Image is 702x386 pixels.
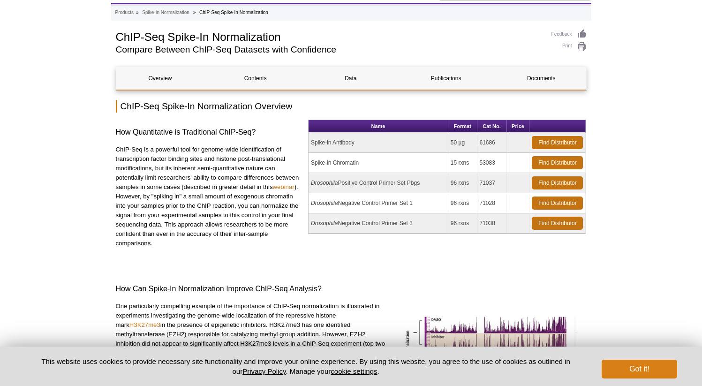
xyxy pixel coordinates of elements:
[507,120,530,133] th: Price
[532,136,583,149] a: Find Distributor
[116,29,542,43] h1: ChIP-Seq Spike-In Normalization
[532,176,583,189] a: Find Distributor
[116,45,542,54] h2: Compare Between ChIP-Seq Datasets with Confidence
[116,67,204,90] a: Overview
[142,8,189,17] a: Spike-In Normalization
[477,173,507,193] td: 71037
[551,42,587,52] a: Print
[309,120,448,133] th: Name
[477,153,507,173] td: 53083
[211,67,300,90] a: Contents
[311,200,338,206] i: Drosophila
[116,100,587,113] h2: ChIP-Seq Spike-In Normalization Overview
[136,10,139,15] li: »
[309,133,448,153] td: Spike-in Antibody
[25,356,587,376] p: This website uses cookies to provide necessary site functionality and improve your online experie...
[448,173,477,193] td: 96 rxns
[448,213,477,234] td: 96 rxns
[129,321,160,328] a: H3K27me3
[402,67,490,90] a: Publications
[116,127,302,138] h3: How Quantitative is Traditional ChIP-Seq?
[116,302,386,358] p: One particularly compelling example of the importance of ChIP-Seq normalization is illustrated in...
[116,283,587,295] h3: How Can Spike-In Normalization Improve ChIP-Seq Analysis?
[193,10,196,15] li: »
[272,183,294,190] a: webinar
[309,173,448,193] td: Positive Control Primer Set Pbgs
[309,213,448,234] td: Negative Control Primer Set 3
[307,67,395,90] a: Data
[602,360,677,378] button: Got it!
[115,8,134,17] a: Products
[448,133,477,153] td: 50 µg
[477,133,507,153] td: 61686
[477,213,507,234] td: 71038
[532,197,583,210] a: Find Distributor
[477,120,507,133] th: Cat No.
[309,153,448,173] td: Spike-in Chromatin
[116,145,302,248] p: ChIP-Seq is a powerful tool for genome-wide identification of transcription factor binding sites ...
[448,193,477,213] td: 96 rxns
[311,220,338,227] i: Drosophila
[551,29,587,39] a: Feedback
[199,10,268,15] li: ChIP-Seq Spike-In Normalization
[331,367,377,375] button: cookie settings
[242,367,286,375] a: Privacy Policy
[497,67,585,90] a: Documents
[532,156,583,169] a: Find Distributor
[532,217,583,230] a: Find Distributor
[448,120,477,133] th: Format
[448,153,477,173] td: 15 rxns
[311,180,338,186] i: Drosophila
[309,193,448,213] td: Negative Control Primer Set 1
[477,193,507,213] td: 71028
